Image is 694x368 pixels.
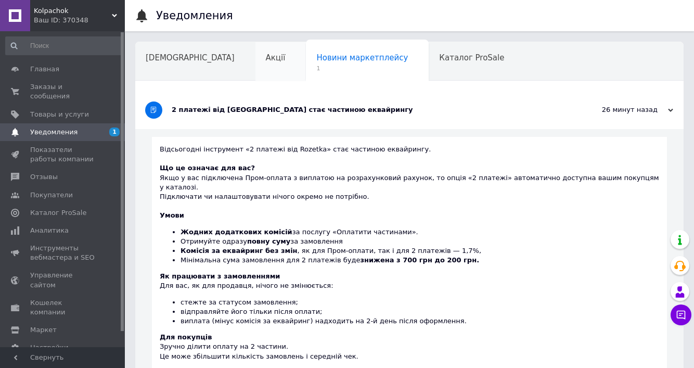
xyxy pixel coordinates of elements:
span: Каталог ProSale [30,208,86,218]
li: виплата (мінус комісія за еквайринг) надходить на 2-й день після оформлення. [181,316,659,326]
span: Kolpachok [34,6,112,16]
span: Акції [266,53,286,62]
li: за послугу «Оплатити частинами». [181,227,659,237]
span: 1 [109,128,120,136]
li: стежте за статусом замовлення; [181,298,659,307]
b: повну суму [247,237,290,245]
span: Новини маркетплейсу [316,53,408,62]
span: Маркет [30,325,57,335]
span: Отзывы [30,172,58,182]
span: Управление сайтом [30,271,96,289]
b: Як працювати з замовленнями [160,272,280,280]
span: Кошелек компании [30,298,96,317]
b: Жодних додаткових комісій [181,228,292,236]
li: , як для Пром-оплати, так і для 2 платежів — 1,7%, [181,246,659,256]
b: Що це означає для вас? [160,164,255,172]
li: Отримуйте одразу за замовлення [181,237,659,246]
span: Уведомления [30,128,78,137]
h1: Уведомления [156,9,233,22]
span: Заказы и сообщения [30,82,96,101]
span: Каталог ProSale [439,53,504,62]
div: 2 платежі від [GEOGRAPHIC_DATA] стає частиною еквайрингу [172,105,569,115]
span: Аналитика [30,226,69,235]
b: Умови [160,211,184,219]
div: 26 минут назад [569,105,673,115]
b: знижена з 700 грн до 200 грн. [360,256,479,264]
div: Відсьогодні інструмент «2 платежі від Rozetka» стає частиною еквайрингу. [160,145,659,163]
span: Товары и услуги [30,110,89,119]
li: відправляйте його тільки після оплати; [181,307,659,316]
li: Мінімальна сума замовлення для 2 платежів буде [181,256,659,265]
span: Инструменты вебмастера и SEO [30,244,96,262]
b: Для покупців [160,333,212,341]
span: Покупатели [30,191,73,200]
span: 1 [316,65,408,72]
div: Ваш ID: 370348 [34,16,125,25]
div: Для вас, як для продавця, нічого не змінюється: [160,272,659,326]
div: Якщо у вас підключена Пром-оплата з виплатою на розрахунковий рахунок, то опція «2 платежі» автом... [160,163,659,201]
span: Настройки [30,343,68,352]
input: Поиск [5,36,123,55]
b: Комісія за еквайринг без змін [181,247,298,255]
span: [DEMOGRAPHIC_DATA] [146,53,235,62]
span: Показатели работы компании [30,145,96,164]
button: Чат с покупателем [671,304,691,325]
span: Главная [30,65,59,74]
